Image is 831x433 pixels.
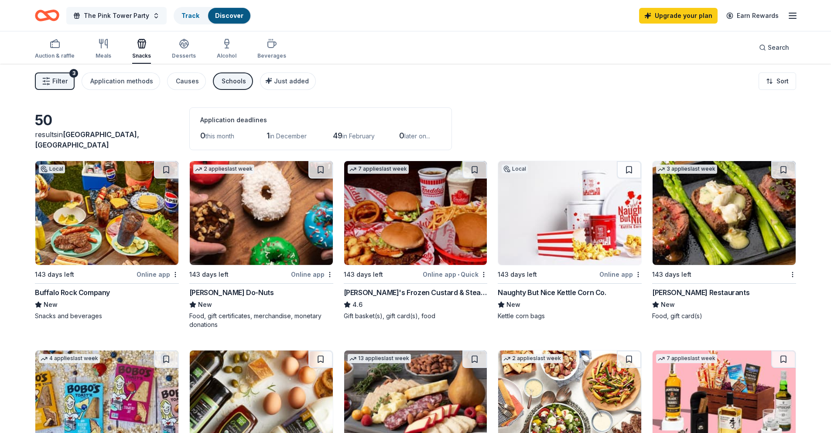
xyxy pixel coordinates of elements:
[344,269,383,280] div: 143 days left
[423,269,487,280] div: Online app Quick
[200,115,441,125] div: Application deadlines
[498,312,642,320] div: Kettle corn bags
[35,112,179,129] div: 50
[90,76,153,86] div: Application methods
[498,161,641,265] img: Image for Naughty But Nice Kettle Corn Co.
[352,299,362,310] span: 4.6
[132,52,151,59] div: Snacks
[39,165,65,173] div: Local
[217,52,236,59] div: Alcohol
[348,165,409,174] div: 7 applies last week
[344,161,487,265] img: Image for Freddy's Frozen Custard & Steakburgers
[198,299,212,310] span: New
[35,312,179,320] div: Snacks and beverages
[333,131,342,140] span: 49
[257,52,286,59] div: Beverages
[270,132,307,140] span: in December
[39,354,100,363] div: 4 applies last week
[82,72,160,90] button: Application methods
[69,69,78,78] div: 3
[215,12,243,19] a: Discover
[181,12,199,19] a: Track
[132,35,151,64] button: Snacks
[348,354,411,363] div: 13 applies last week
[35,129,179,150] div: results
[399,131,404,140] span: 0
[96,52,111,59] div: Meals
[267,131,270,140] span: 1
[656,165,717,174] div: 3 applies last week
[35,5,59,26] a: Home
[599,269,642,280] div: Online app
[344,287,488,298] div: [PERSON_NAME]'s Frozen Custard & Steakburgers
[502,165,528,173] div: Local
[639,8,718,24] a: Upgrade your plan
[167,72,206,90] button: Causes
[759,72,796,90] button: Sort
[35,130,139,149] span: [GEOGRAPHIC_DATA], [GEOGRAPHIC_DATA]
[213,72,253,90] button: Schools
[656,354,717,363] div: 7 applies last week
[217,35,236,64] button: Alcohol
[176,76,199,86] div: Causes
[776,76,789,86] span: Sort
[652,312,796,320] div: Food, gift card(s)
[189,269,229,280] div: 143 days left
[35,35,75,64] button: Auction & raffle
[137,269,179,280] div: Online app
[652,269,691,280] div: 143 days left
[652,287,749,298] div: [PERSON_NAME] Restaurants
[52,76,68,86] span: Filter
[652,161,796,320] a: Image for Perry's Restaurants3 applieslast week143 days left[PERSON_NAME] RestaurantsNewFood, gif...
[84,10,149,21] span: The Pink Tower Party
[96,35,111,64] button: Meals
[35,161,179,320] a: Image for Buffalo Rock CompanyLocal143 days leftOnline appBuffalo Rock CompanyNewSnacks and bever...
[189,287,274,298] div: [PERSON_NAME] Do-Nuts
[260,72,316,90] button: Just added
[344,161,488,320] a: Image for Freddy's Frozen Custard & Steakburgers7 applieslast week143 days leftOnline app•Quick[P...
[44,299,58,310] span: New
[35,130,139,149] span: in
[506,299,520,310] span: New
[35,72,75,90] button: Filter3
[35,287,110,298] div: Buffalo Rock Company
[174,7,251,24] button: TrackDiscover
[66,7,167,24] button: The Pink Tower Party
[661,299,675,310] span: New
[190,161,333,265] img: Image for Shipley Do-Nuts
[257,35,286,64] button: Beverages
[222,76,246,86] div: Schools
[193,165,254,174] div: 2 applies last week
[291,269,333,280] div: Online app
[502,354,563,363] div: 2 applies last week
[35,161,178,265] img: Image for Buffalo Rock Company
[189,312,333,329] div: Food, gift certificates, merchandise, monetary donations
[721,8,784,24] a: Earn Rewards
[205,132,234,140] span: this month
[344,312,488,320] div: Gift basket(s), gift card(s), food
[200,131,205,140] span: 0
[35,269,74,280] div: 143 days left
[752,39,796,56] button: Search
[653,161,796,265] img: Image for Perry's Restaurants
[498,161,642,320] a: Image for Naughty But Nice Kettle Corn Co.Local143 days leftOnline appNaughty But Nice Kettle Cor...
[768,42,789,53] span: Search
[458,271,459,278] span: •
[274,77,309,85] span: Just added
[404,132,430,140] span: later on...
[172,52,196,59] div: Desserts
[172,35,196,64] button: Desserts
[498,269,537,280] div: 143 days left
[35,52,75,59] div: Auction & raffle
[498,287,606,298] div: Naughty But Nice Kettle Corn Co.
[189,161,333,329] a: Image for Shipley Do-Nuts2 applieslast week143 days leftOnline app[PERSON_NAME] Do-NutsNewFood, g...
[342,132,375,140] span: in February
